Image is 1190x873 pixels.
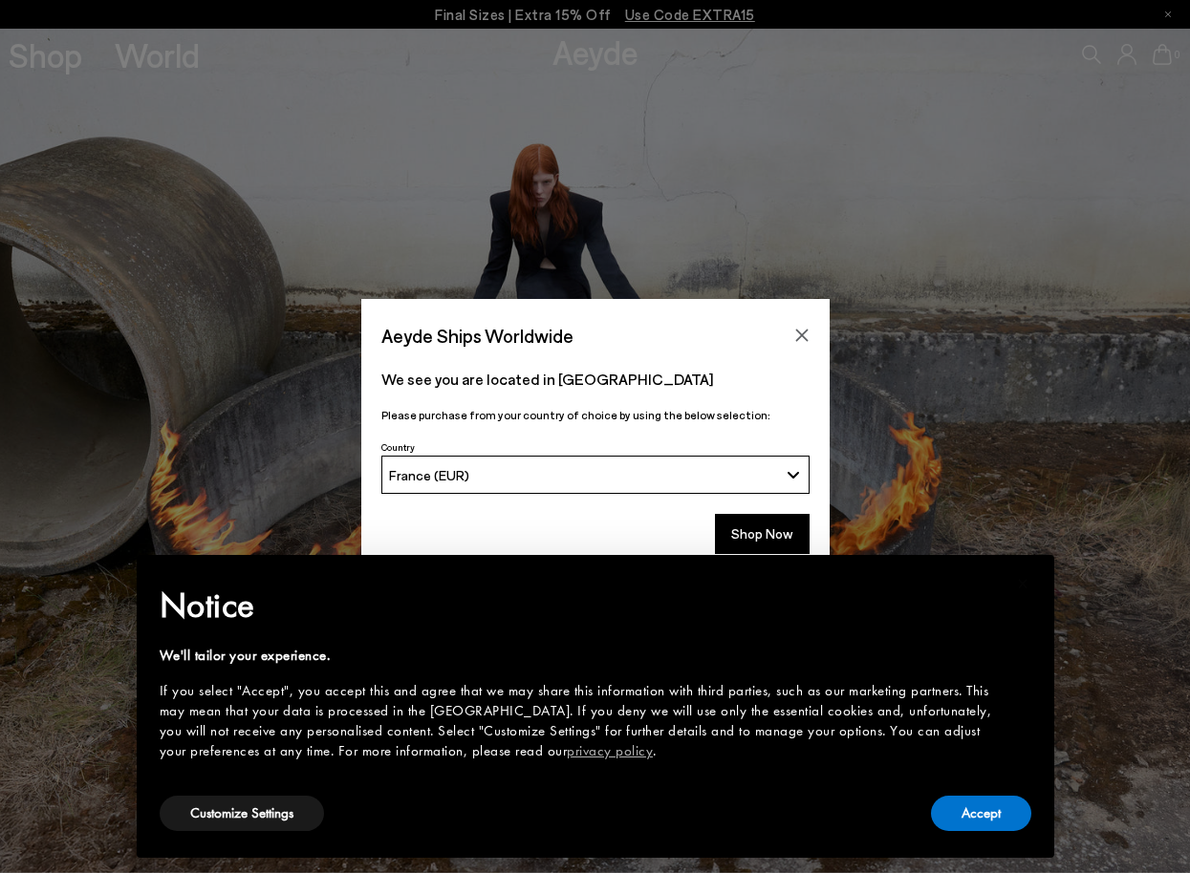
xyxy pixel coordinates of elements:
div: We'll tailor your experience. [160,646,1001,666]
div: If you select "Accept", you accept this and agree that we may share this information with third p... [160,681,1001,761]
span: Country [381,441,415,453]
button: Accept [931,796,1031,831]
span: Aeyde Ships Worldwide [381,319,573,352]
span: × [1017,568,1029,598]
button: Customize Settings [160,796,324,831]
button: Shop Now [715,514,810,554]
button: Close this notice [1001,561,1047,607]
span: France (EUR) [389,467,469,483]
h2: Notice [160,581,1001,630]
a: privacy policy [567,741,653,760]
button: Close [788,321,816,350]
p: Please purchase from your country of choice by using the below selection: [381,406,810,424]
p: We see you are located in [GEOGRAPHIC_DATA] [381,368,810,391]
